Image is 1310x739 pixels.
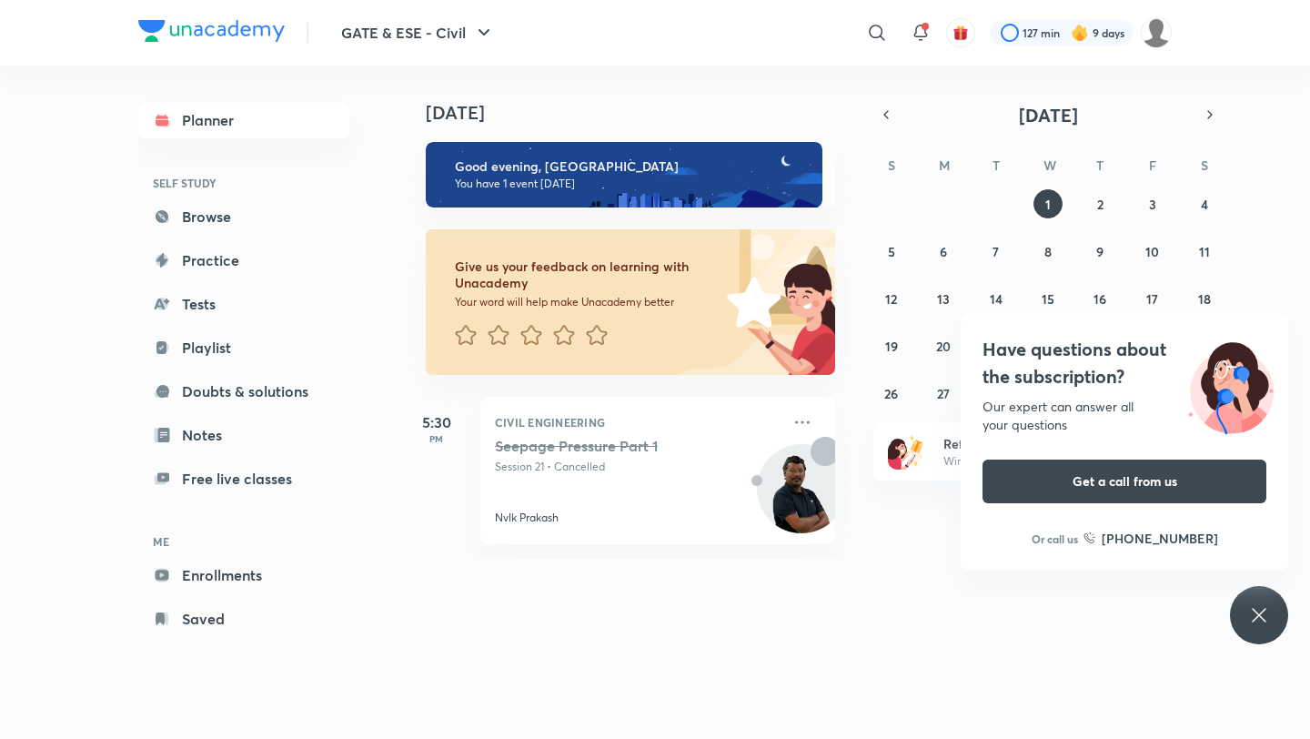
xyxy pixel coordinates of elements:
[877,284,906,313] button: October 12, 2025
[943,434,1167,453] h6: Refer friends
[884,385,898,402] abbr: October 26, 2025
[940,243,947,260] abbr: October 6, 2025
[1141,17,1172,48] img: Rahul KD
[877,331,906,360] button: October 19, 2025
[138,601,349,637] a: Saved
[1198,290,1211,308] abbr: October 18, 2025
[138,20,285,46] a: Company Logo
[455,177,806,191] p: You have 1 event [DATE]
[138,242,349,278] a: Practice
[888,157,895,174] abbr: Sunday
[1174,336,1288,434] img: ttu_illustration_new.svg
[1201,157,1208,174] abbr: Saturday
[455,258,720,291] h6: Give us your feedback on learning with Unacademy
[138,198,349,235] a: Browse
[1149,157,1156,174] abbr: Friday
[990,290,1003,308] abbr: October 14, 2025
[929,237,958,266] button: October 6, 2025
[665,229,835,375] img: feedback_image
[982,336,1266,390] h4: Have questions about the subscription?
[495,437,721,455] h5: Seepage Pressure Part 1
[495,510,559,526] p: Nvlk Prakash
[138,461,349,497] a: Free live classes
[1146,290,1158,308] abbr: October 17, 2025
[138,167,349,198] h6: SELF STUDY
[1190,189,1219,218] button: October 4, 2025
[939,157,950,174] abbr: Monday
[1042,290,1054,308] abbr: October 15, 2025
[1044,243,1052,260] abbr: October 8, 2025
[1045,196,1051,213] abbr: October 1, 2025
[929,284,958,313] button: October 13, 2025
[1190,284,1219,313] button: October 18, 2025
[455,158,806,175] h6: Good evening, [GEOGRAPHIC_DATA]
[138,526,349,557] h6: ME
[929,331,958,360] button: October 20, 2025
[943,453,1167,470] p: Win a laptop, vouchers & more
[1033,189,1063,218] button: October 1, 2025
[993,157,1000,174] abbr: Tuesday
[138,557,349,593] a: Enrollments
[495,459,781,475] p: Session 21 • Cancelled
[1085,237,1114,266] button: October 9, 2025
[1138,189,1167,218] button: October 3, 2025
[1138,284,1167,313] button: October 17, 2025
[982,284,1011,313] button: October 14, 2025
[888,243,895,260] abbr: October 5, 2025
[400,411,473,433] h5: 5:30
[982,460,1266,503] button: Get a call from us
[877,379,906,408] button: October 26, 2025
[899,102,1197,127] button: [DATE]
[1096,243,1103,260] abbr: October 9, 2025
[1102,529,1218,548] h6: [PHONE_NUMBER]
[982,237,1011,266] button: October 7, 2025
[1019,103,1078,127] span: [DATE]
[330,15,506,51] button: GATE & ESE - Civil
[1033,284,1063,313] button: October 15, 2025
[1033,237,1063,266] button: October 8, 2025
[993,243,999,260] abbr: October 7, 2025
[1093,290,1106,308] abbr: October 16, 2025
[982,398,1266,434] div: Our expert can answer all your questions
[936,338,951,355] abbr: October 20, 2025
[1085,284,1114,313] button: October 16, 2025
[1096,157,1103,174] abbr: Thursday
[400,433,473,444] p: PM
[426,142,822,208] img: evening
[758,454,845,542] img: Avatar
[888,433,924,470] img: referral
[138,417,349,453] a: Notes
[937,290,950,308] abbr: October 13, 2025
[1032,531,1078,547] p: Or call us
[138,102,349,138] a: Planner
[1043,157,1056,174] abbr: Wednesday
[1201,196,1208,213] abbr: October 4, 2025
[1071,24,1089,42] img: streak
[455,295,720,309] p: Your word will help make Unacademy better
[1138,237,1167,266] button: October 10, 2025
[885,338,898,355] abbr: October 19, 2025
[1083,529,1218,548] a: [PHONE_NUMBER]
[495,411,781,433] p: Civil Engineering
[138,373,349,410] a: Doubts & solutions
[1085,189,1114,218] button: October 2, 2025
[877,237,906,266] button: October 5, 2025
[1190,237,1219,266] button: October 11, 2025
[138,20,285,42] img: Company Logo
[1145,243,1159,260] abbr: October 10, 2025
[1199,243,1210,260] abbr: October 11, 2025
[952,25,969,41] img: avatar
[929,379,958,408] button: October 27, 2025
[138,286,349,322] a: Tests
[1097,196,1103,213] abbr: October 2, 2025
[885,290,897,308] abbr: October 12, 2025
[1149,196,1156,213] abbr: October 3, 2025
[138,329,349,366] a: Playlist
[426,102,853,124] h4: [DATE]
[946,18,975,47] button: avatar
[937,385,950,402] abbr: October 27, 2025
